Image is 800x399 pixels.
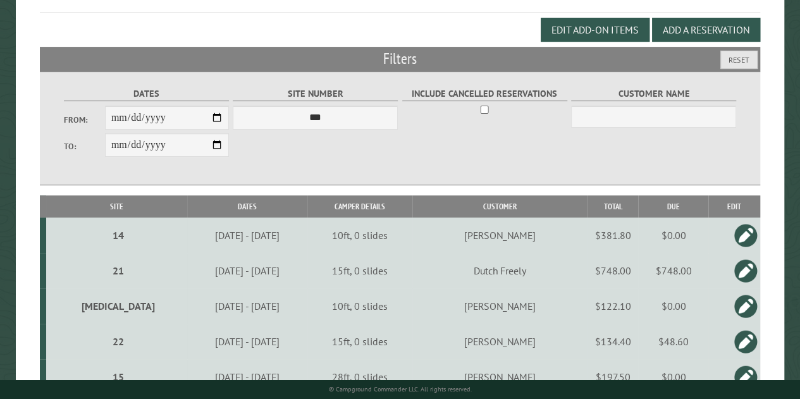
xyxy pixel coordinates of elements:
td: $134.40 [588,324,638,359]
th: Total [588,195,638,218]
td: $748.00 [588,253,638,288]
td: $381.80 [588,218,638,253]
div: [MEDICAL_DATA] [51,300,185,312]
button: Add a Reservation [652,18,760,42]
label: Customer Name [571,87,736,101]
div: [DATE] - [DATE] [189,264,305,277]
td: 28ft, 0 slides [307,359,412,395]
th: Camper Details [307,195,412,218]
td: 10ft, 0 slides [307,288,412,324]
td: [PERSON_NAME] [412,324,588,359]
td: [PERSON_NAME] [412,218,588,253]
button: Edit Add-on Items [541,18,649,42]
th: Customer [412,195,588,218]
small: © Campground Commander LLC. All rights reserved. [328,385,471,393]
th: Edit [708,195,760,218]
div: 22 [51,335,185,348]
div: 14 [51,229,185,242]
td: $48.60 [638,324,708,359]
label: Site Number [233,87,398,101]
div: 15 [51,371,185,383]
td: [PERSON_NAME] [412,288,588,324]
div: [DATE] - [DATE] [189,335,305,348]
td: $0.00 [638,359,708,395]
td: $748.00 [638,253,708,288]
th: Due [638,195,708,218]
label: To: [64,140,105,152]
label: Include Cancelled Reservations [402,87,567,101]
div: [DATE] - [DATE] [189,371,305,383]
td: 10ft, 0 slides [307,218,412,253]
button: Reset [720,51,758,69]
td: $0.00 [638,288,708,324]
label: From: [64,114,105,126]
label: Dates [64,87,229,101]
td: [PERSON_NAME] [412,359,588,395]
th: Dates [187,195,307,218]
td: $122.10 [588,288,638,324]
td: $197.50 [588,359,638,395]
td: Dutch Freely [412,253,588,288]
td: 15ft, 0 slides [307,253,412,288]
div: 21 [51,264,185,277]
h2: Filters [40,47,760,71]
td: $0.00 [638,218,708,253]
th: Site [46,195,187,218]
td: 15ft, 0 slides [307,324,412,359]
div: [DATE] - [DATE] [189,300,305,312]
div: [DATE] - [DATE] [189,229,305,242]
